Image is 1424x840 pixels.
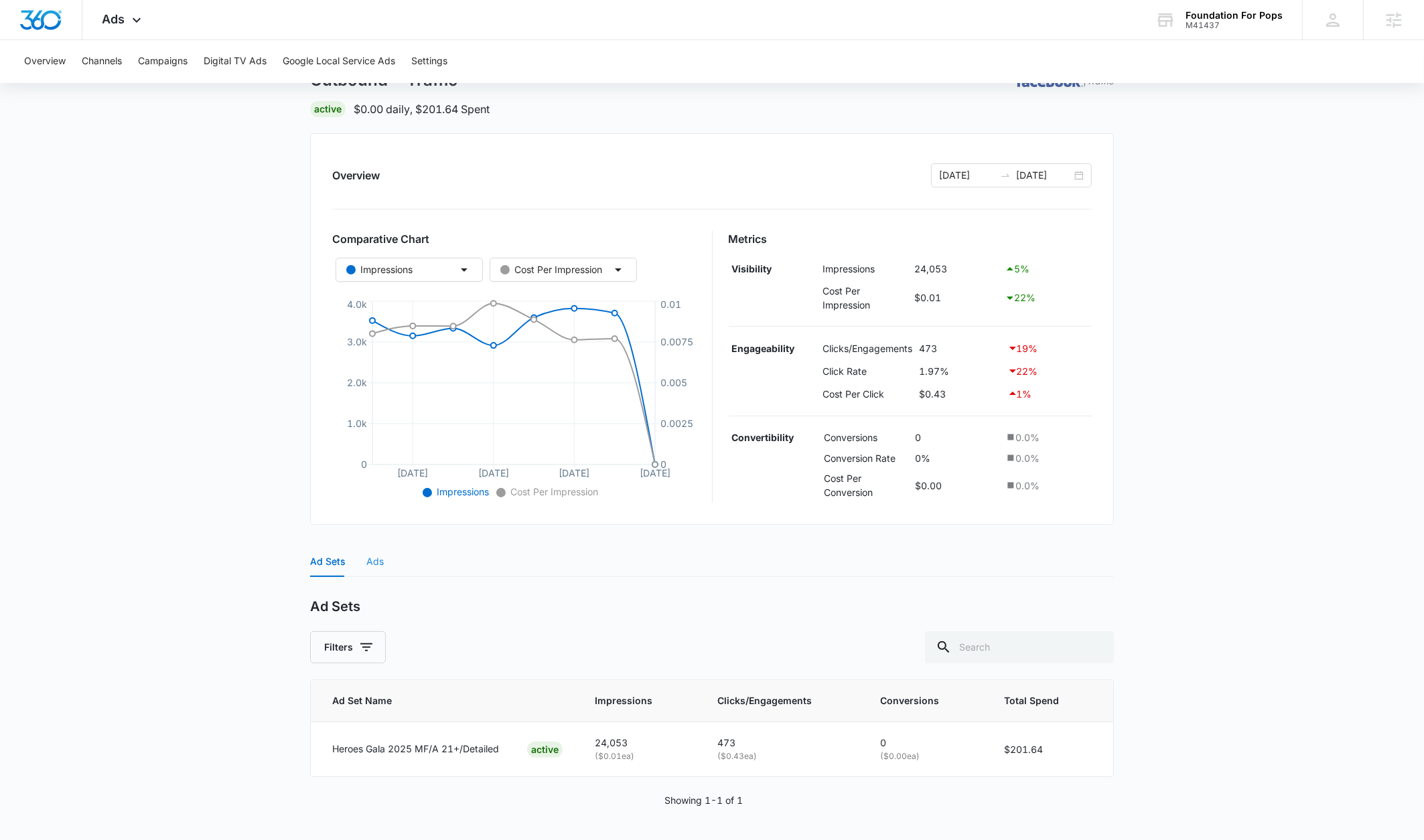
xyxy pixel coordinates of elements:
[354,101,490,117] p: $0.00 daily , $201.64 Spent
[478,467,509,479] tspan: [DATE]
[1186,10,1283,21] div: account name
[916,382,1004,405] td: $0.43
[347,299,367,310] tspan: 4.0k
[332,231,696,247] h3: Comparative Chart
[1005,430,1088,444] div: 0.0 %
[1007,386,1089,402] div: 1 %
[347,336,367,347] tspan: 3.0k
[138,40,188,83] button: Campaigns
[819,280,911,315] td: Cost Per Impression
[1004,693,1072,708] span: Total Spend
[559,467,589,479] tspan: [DATE]
[640,467,670,479] tspan: [DATE]
[660,418,693,429] tspan: 0.0025
[283,40,395,83] button: Google Local Service Ads
[411,40,447,83] button: Settings
[595,750,685,763] p: ( $0.01 ea)
[665,793,743,808] p: Showing 1-1 of 1
[821,448,912,469] td: Conversion Rate
[347,377,367,388] tspan: 2.0k
[1005,261,1088,277] div: 5 %
[347,418,367,429] tspan: 1.0k
[729,231,1092,247] h3: Metrics
[397,467,428,479] tspan: [DATE]
[820,382,916,405] td: Cost Per Click
[912,468,1002,503] td: $0.00
[820,359,916,382] td: Click Rate
[332,167,380,183] h2: Overview
[500,262,602,277] div: Cost Per Impression
[1005,451,1088,465] div: 0.0 %
[881,736,973,750] p: 0
[1016,168,1072,183] input: End date
[925,631,1114,663] input: Search
[820,337,916,360] td: Clicks/Engagements
[881,750,973,763] p: ( $0.00 ea)
[660,458,666,470] tspan: 0
[939,168,995,183] input: Start date
[988,722,1113,776] td: $201.64
[332,693,543,708] span: Ad Set Name
[881,693,953,708] span: Conversions
[912,448,1002,469] td: 0%
[660,336,693,347] tspan: 0.0075
[1007,340,1089,356] div: 19 %
[911,258,1001,280] td: 24,053
[821,427,912,448] td: Conversions
[82,40,122,83] button: Channels
[916,359,1004,382] td: 1.97%
[310,101,346,117] div: Active
[310,631,386,663] button: Filters
[731,263,772,274] strong: Visibility
[821,468,912,503] td: Cost Per Conversion
[1007,363,1089,379] div: 22 %
[366,554,384,569] div: Ads
[731,432,794,443] strong: Convertibility
[819,258,911,280] td: Impressions
[731,343,794,354] strong: Engageability
[204,40,267,83] button: Digital TV Ads
[1186,21,1283,30] div: account id
[346,262,413,277] div: Impressions
[717,693,829,708] span: Clicks/Engagements
[435,486,490,497] span: Impressions
[508,486,599,497] span: Cost Per Impression
[717,750,849,763] p: ( $0.43 ea)
[911,280,1001,315] td: $0.01
[912,427,1002,448] td: 0
[527,742,563,758] div: ACTIVE
[595,736,685,750] p: 24,053
[310,554,345,569] div: Ad Sets
[660,377,687,388] tspan: 0.005
[595,693,665,708] span: Impressions
[490,258,637,282] button: Cost Per Impression
[1005,290,1088,306] div: 22 %
[660,299,681,310] tspan: 0.01
[102,12,125,26] span: Ads
[336,258,483,282] button: Impressions
[916,337,1004,360] td: 473
[310,598,360,615] h2: Ad Sets
[1000,170,1011,181] span: to
[1000,170,1011,181] span: swap-right
[24,40,66,83] button: Overview
[1005,479,1088,493] div: 0.0 %
[332,742,499,756] p: Heroes Gala 2025 MF/A 21+/Detailed
[717,736,849,750] p: 473
[361,458,367,470] tspan: 0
